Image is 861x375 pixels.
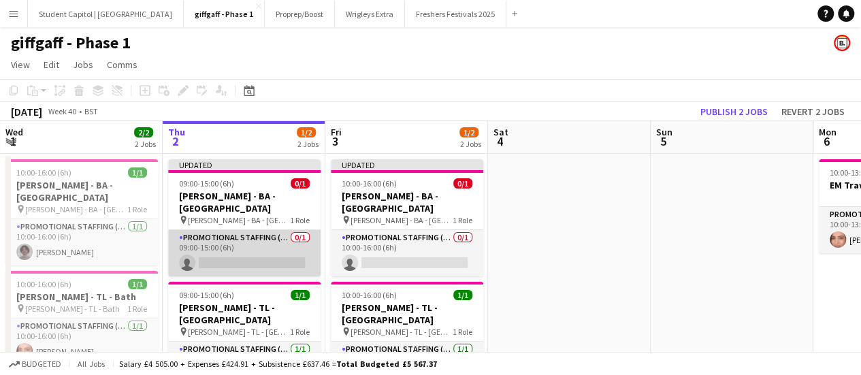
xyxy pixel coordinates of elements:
span: [PERSON_NAME] - TL - Bath [25,304,120,314]
div: 2 Jobs [297,139,319,149]
button: Publish 2 jobs [695,103,773,120]
span: Mon [819,126,836,138]
button: Freshers Festivals 2025 [405,1,506,27]
app-job-card: Updated10:00-16:00 (6h)0/1[PERSON_NAME] - BA - [GEOGRAPHIC_DATA] [PERSON_NAME] - BA - [GEOGRAPHIC... [331,159,483,276]
button: Wrigleys Extra [335,1,405,27]
button: Revert 2 jobs [776,103,850,120]
h3: [PERSON_NAME] - TL - Bath [5,291,158,303]
span: All jobs [75,359,108,369]
span: 10:00-16:00 (6h) [16,167,71,178]
app-job-card: 10:00-16:00 (6h)1/1[PERSON_NAME] - TL - Bath [PERSON_NAME] - TL - Bath1 RolePromotional Staffing ... [5,271,158,365]
span: 1/1 [291,290,310,300]
h3: [PERSON_NAME] - TL - [GEOGRAPHIC_DATA] [331,301,483,326]
div: BST [84,106,98,116]
span: 1 [3,133,23,149]
span: 1 Role [290,215,310,225]
div: Updated [331,159,483,170]
span: 1/1 [453,290,472,300]
div: [DATE] [11,105,42,118]
div: Salary £4 505.00 + Expenses £424.91 + Subsistence £637.46 = [119,359,437,369]
span: [PERSON_NAME] - BA - [GEOGRAPHIC_DATA] [188,215,290,225]
span: Comms [107,59,137,71]
h3: [PERSON_NAME] - TL - [GEOGRAPHIC_DATA] [168,301,321,326]
h3: [PERSON_NAME] - BA - [GEOGRAPHIC_DATA] [168,190,321,214]
button: Proprep/Boost [265,1,335,27]
h1: giffgaff - Phase 1 [11,33,131,53]
span: Fri [331,126,342,138]
div: Updated [168,159,321,170]
app-job-card: 10:00-16:00 (6h)1/1[PERSON_NAME] - BA - [GEOGRAPHIC_DATA] [PERSON_NAME] - BA - [GEOGRAPHIC_DATA]1... [5,159,158,265]
span: 09:00-15:00 (6h) [179,290,234,300]
span: 0/1 [453,178,472,189]
span: 1/1 [128,279,147,289]
button: giffgaff - Phase 1 [184,1,265,27]
button: Student Capitol | [GEOGRAPHIC_DATA] [28,1,184,27]
span: 1 Role [453,215,472,225]
span: Budgeted [22,359,61,369]
span: 2 [166,133,185,149]
span: 1 Role [127,204,147,214]
span: 5 [654,133,672,149]
span: 1/1 [128,167,147,178]
a: Edit [38,56,65,74]
div: 2 Jobs [135,139,156,149]
span: 1/2 [297,127,316,137]
span: [PERSON_NAME] - TL - [GEOGRAPHIC_DATA] [188,327,290,337]
span: 10:00-16:00 (6h) [342,178,397,189]
span: 1/2 [459,127,478,137]
span: Sun [656,126,672,138]
a: Jobs [67,56,99,74]
span: Sat [493,126,508,138]
span: [PERSON_NAME] - BA - [GEOGRAPHIC_DATA] [351,215,453,225]
app-card-role: Promotional Staffing (Brand Ambassadors)0/109:00-15:00 (6h) [168,230,321,276]
app-job-card: Updated09:00-15:00 (6h)0/1[PERSON_NAME] - BA - [GEOGRAPHIC_DATA] [PERSON_NAME] - BA - [GEOGRAPHIC... [168,159,321,276]
a: View [5,56,35,74]
span: 4 [491,133,508,149]
span: [PERSON_NAME] - BA - [GEOGRAPHIC_DATA] [25,204,127,214]
h3: [PERSON_NAME] - BA - [GEOGRAPHIC_DATA] [5,179,158,203]
span: 1 Role [127,304,147,314]
a: Comms [101,56,143,74]
app-user-avatar: Bounce Activations Ltd [834,35,850,51]
app-card-role: Promotional Staffing (Brand Ambassadors)0/110:00-16:00 (6h) [331,230,483,276]
span: Wed [5,126,23,138]
div: 2 Jobs [460,139,481,149]
button: Budgeted [7,357,63,372]
span: Total Budgeted £5 567.37 [336,359,437,369]
h3: [PERSON_NAME] - BA - [GEOGRAPHIC_DATA] [331,190,483,214]
span: Jobs [73,59,93,71]
span: [PERSON_NAME] - TL - [GEOGRAPHIC_DATA] [351,327,453,337]
span: 3 [329,133,342,149]
app-card-role: Promotional Staffing (Brand Ambassadors)1/110:00-16:00 (6h)[PERSON_NAME] [5,219,158,265]
span: Thu [168,126,185,138]
span: Week 40 [45,106,79,116]
span: 1 Role [290,327,310,337]
span: 0/1 [291,178,310,189]
span: View [11,59,30,71]
span: 6 [817,133,836,149]
app-card-role: Promotional Staffing (Team Leader)1/110:00-16:00 (6h)[PERSON_NAME] [5,319,158,365]
span: 10:00-16:00 (6h) [16,279,71,289]
span: 2/2 [134,127,153,137]
span: 1 Role [453,327,472,337]
span: 09:00-15:00 (6h) [179,178,234,189]
span: Edit [44,59,59,71]
span: 10:00-16:00 (6h) [342,290,397,300]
